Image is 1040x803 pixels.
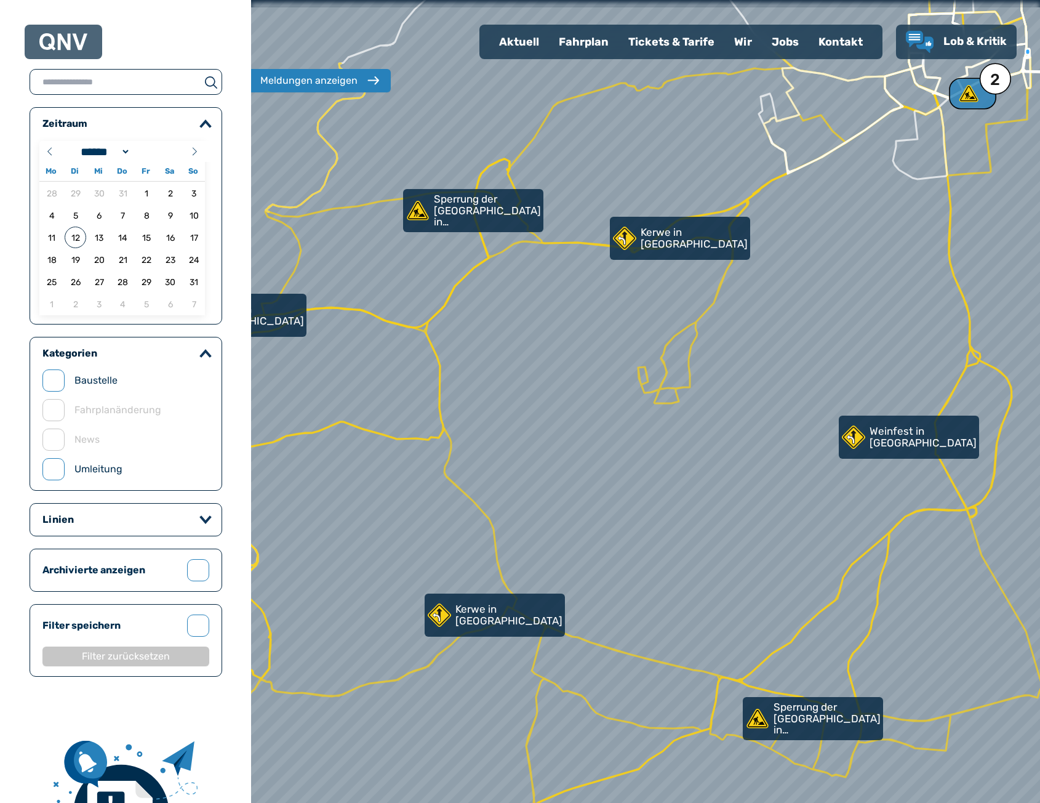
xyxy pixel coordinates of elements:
[489,26,549,58] a: Aktuell
[260,73,358,88] div: Meldungen anzeigen
[42,514,74,526] legend: Linien
[166,294,302,337] div: Weinfest in [GEOGRAPHIC_DATA]
[610,217,750,260] a: Kerwe in [GEOGRAPHIC_DATA]
[136,182,158,204] span: 01.08.2025
[743,697,883,740] a: Sperrung der [GEOGRAPHIC_DATA] in [GEOGRAPHIC_DATA]
[65,182,86,204] span: 29.07.2025
[112,249,134,270] span: 21.08.2025
[65,271,86,293] span: 26.08.2025
[39,33,87,50] img: QNV Logo
[183,204,205,226] span: 10.08.2025
[743,697,878,740] div: Sperrung der [GEOGRAPHIC_DATA] in [GEOGRAPHIC_DATA]
[403,189,538,232] div: Sperrung der [GEOGRAPHIC_DATA] in [GEOGRAPHIC_DATA]
[183,182,205,204] span: 03.08.2025
[136,271,158,293] span: 29.08.2025
[130,145,175,158] input: Year
[159,227,181,248] span: 16.08.2025
[434,193,541,228] p: Sperrung der [GEOGRAPHIC_DATA] in [GEOGRAPHIC_DATA]
[77,145,131,158] select: Month
[74,462,122,477] label: Umleitung
[65,227,86,248] span: 12.08.2025
[762,26,809,58] a: Jobs
[425,594,565,637] a: Kerwe in [GEOGRAPHIC_DATA]
[774,701,881,736] p: Sperrung der [GEOGRAPHIC_DATA] in [GEOGRAPHIC_DATA]
[641,227,748,249] p: Kerwe in [GEOGRAPHIC_DATA]
[943,34,1007,48] span: Lob & Kritik
[39,30,87,54] a: QNV Logo
[159,182,181,204] span: 02.08.2025
[809,26,873,58] a: Kontakt
[618,26,724,58] a: Tickets & Tarife
[63,167,86,176] span: Di
[134,167,158,176] span: Fr
[41,204,63,226] span: 04.08.2025
[42,618,177,633] label: Filter speichern
[158,167,181,176] span: Sa
[183,271,205,293] span: 31.08.2025
[112,227,134,248] span: 14.08.2025
[39,167,63,176] span: Mo
[112,293,134,315] span: 04.09.2025
[724,26,762,58] a: Wir
[906,31,1007,53] a: Lob & Kritik
[112,271,134,293] span: 28.08.2025
[65,249,86,270] span: 19.08.2025
[74,403,161,418] label: Fahrplanänderung
[455,603,562,626] p: Kerwe in [GEOGRAPHIC_DATA]
[990,72,1000,88] div: 2
[74,432,100,447] label: News
[41,227,63,248] span: 11.08.2025
[42,347,97,360] legend: Kategorien
[136,204,158,226] span: 08.08.2025
[136,293,158,315] span: 05.09.2025
[112,182,134,204] span: 31.07.2025
[110,167,134,176] span: Do
[89,249,110,270] span: 20.08.2025
[839,416,979,459] a: Weinfest in [GEOGRAPHIC_DATA]
[182,167,205,176] span: So
[41,182,63,204] span: 28.07.2025
[89,227,110,248] span: 13.08.2025
[183,293,205,315] span: 07.09.2025
[159,249,181,270] span: 23.08.2025
[159,271,181,293] span: 30.08.2025
[183,249,205,270] span: 24.08.2025
[839,416,974,459] div: Weinfest in [GEOGRAPHIC_DATA]
[74,373,118,388] label: Baustelle
[89,204,110,226] span: 06.08.2025
[112,204,134,226] span: 07.08.2025
[65,204,86,226] span: 05.08.2025
[87,167,110,176] span: Mi
[41,293,63,315] span: 01.09.2025
[870,426,977,448] p: Weinfest in [GEOGRAPHIC_DATA]
[89,271,110,293] span: 27.08.2025
[200,75,222,89] button: suchen
[65,293,86,315] span: 02.09.2025
[136,249,158,270] span: 22.08.2025
[159,204,181,226] span: 09.08.2025
[136,227,158,248] span: 15.08.2025
[41,249,63,270] span: 18.08.2025
[958,84,986,103] div: 2
[403,189,543,232] a: Sperrung der [GEOGRAPHIC_DATA] in [GEOGRAPHIC_DATA]
[89,182,110,204] span: 30.07.2025
[183,227,205,248] span: 17.08.2025
[159,293,181,315] span: 06.09.2025
[425,594,560,637] div: Kerwe in [GEOGRAPHIC_DATA]
[248,69,391,92] button: Meldungen anzeigen
[89,293,110,315] span: 03.09.2025
[610,217,745,260] div: Kerwe in [GEOGRAPHIC_DATA]
[41,271,63,293] span: 25.08.2025
[549,26,618,58] a: Fahrplan
[42,118,87,130] legend: Zeitraum
[42,563,177,578] label: Archivierte anzeigen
